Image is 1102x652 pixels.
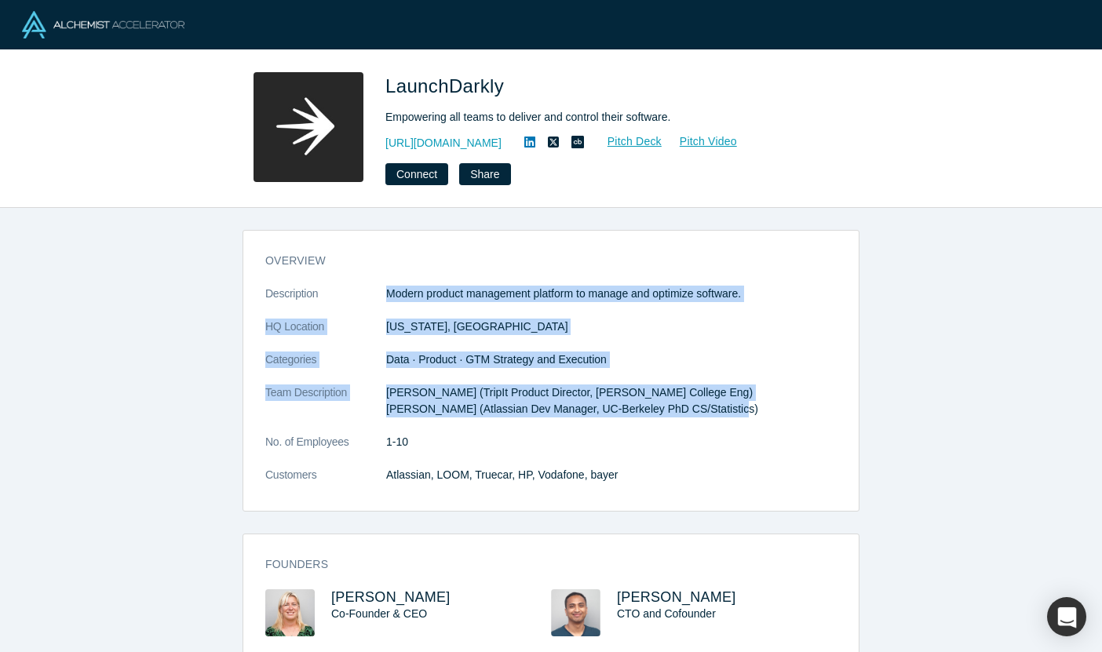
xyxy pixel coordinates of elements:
button: Connect [385,163,448,185]
img: Edith Harbaugh's Profile Image [265,589,315,636]
a: Pitch Deck [590,133,662,151]
span: LaunchDarkly [385,75,509,97]
dt: No. of Employees [265,434,386,467]
dd: 1-10 [386,434,837,450]
h3: overview [265,253,815,269]
span: Data · Product · GTM Strategy and Execution [386,353,607,366]
dt: Team Description [265,384,386,434]
p: Modern product management platform to manage and optimize software. [386,286,837,302]
img: Alchemist Logo [22,11,184,38]
a: [URL][DOMAIN_NAME] [385,135,502,151]
span: Co-Founder & CEO [331,607,427,620]
img: LaunchDarkly's Logo [254,72,363,182]
dt: HQ Location [265,319,386,351]
dt: Categories [265,351,386,384]
a: [PERSON_NAME] [331,589,451,605]
dt: Description [265,286,386,319]
dd: Atlassian, LOOM, Truecar, HP, Vodafone, bayer [386,467,837,483]
div: Empowering all teams to deliver and control their software. [385,109,825,126]
h3: Founders [265,556,815,573]
dd: [US_STATE], [GEOGRAPHIC_DATA] [386,319,837,335]
a: [PERSON_NAME] [617,589,736,605]
span: CTO and Cofounder [617,607,716,620]
button: Share [459,163,510,185]
dt: Customers [265,467,386,500]
p: [PERSON_NAME] (TripIt Product Director, [PERSON_NAME] College Eng) [PERSON_NAME] (Atlassian Dev M... [386,384,837,417]
img: John Kodumal's Profile Image [551,589,600,636]
a: Pitch Video [662,133,738,151]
